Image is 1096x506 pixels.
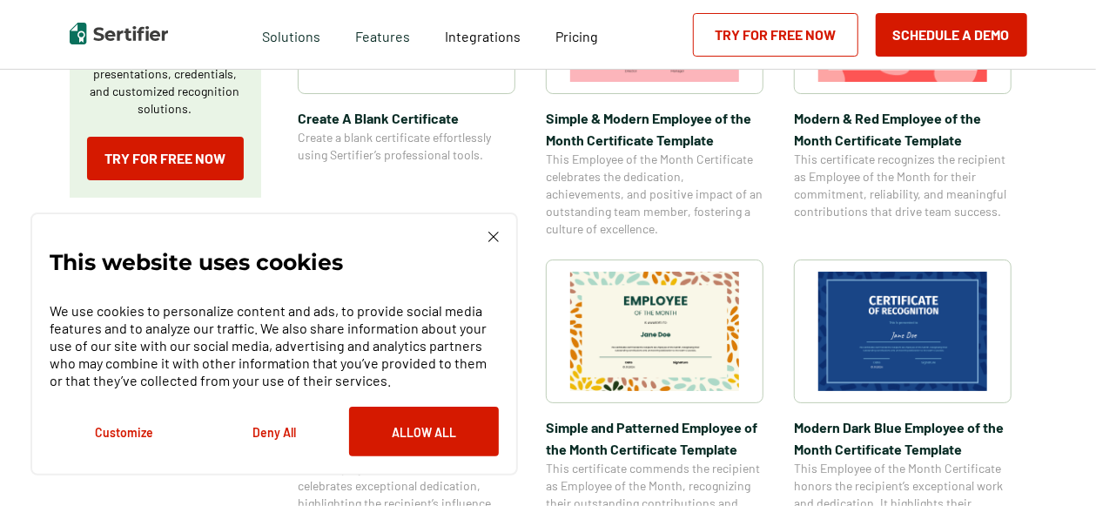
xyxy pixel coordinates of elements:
span: Modern & Red Employee of the Month Certificate Template [794,107,1012,151]
img: Simple and Patterned Employee of the Month Certificate Template [570,272,739,391]
a: Pricing [555,24,598,45]
button: Allow All [349,407,499,456]
span: Modern Dark Blue Employee of the Month Certificate Template [794,416,1012,460]
span: Simple and Patterned Employee of the Month Certificate Template [546,416,763,460]
span: This Employee of the Month Certificate celebrates the dedication, achievements, and positive impa... [546,151,763,238]
span: Solutions [262,24,320,45]
p: We use cookies to personalize content and ads, to provide social media features and to analyze ou... [50,302,499,389]
a: Integrations [445,24,521,45]
p: Create a blank certificate with Sertifier for professional presentations, credentials, and custom... [87,30,244,118]
img: Sertifier | Digital Credentialing Platform [70,23,168,44]
span: Create A Blank Certificate [298,107,515,129]
button: Customize [50,407,199,456]
span: This certificate recognizes the recipient as Employee of the Month for their commitment, reliabil... [794,151,1012,220]
img: Modern Dark Blue Employee of the Month Certificate Template [818,272,987,391]
span: Create a blank certificate effortlessly using Sertifier’s professional tools. [298,129,515,164]
img: Cookie Popup Close [488,232,499,242]
span: Simple & Modern Employee of the Month Certificate Template [546,107,763,151]
a: Try for Free Now [693,13,858,57]
span: Pricing [555,28,598,44]
span: Features [355,24,410,45]
iframe: Chat Widget [1009,422,1096,506]
button: Schedule a Demo [876,13,1027,57]
span: Integrations [445,28,521,44]
a: Try for Free Now [87,137,244,180]
button: Deny All [199,407,349,456]
p: This website uses cookies [50,253,343,271]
